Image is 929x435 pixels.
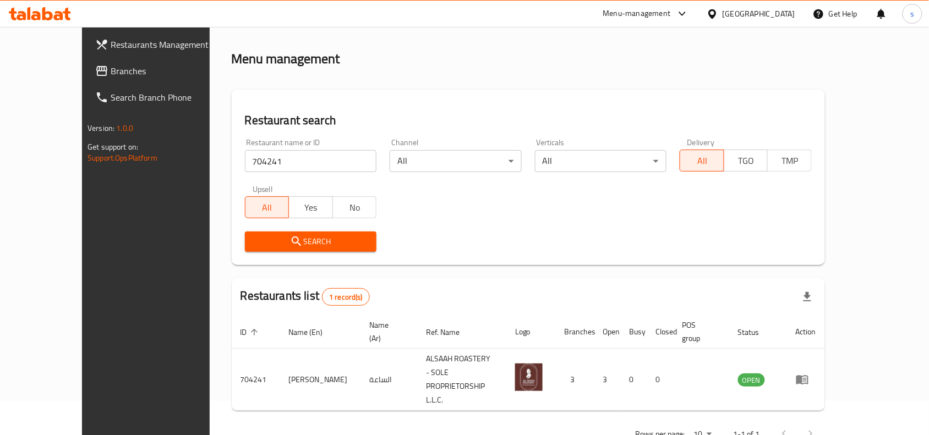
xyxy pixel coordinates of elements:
td: 0 [647,349,674,411]
h2: Restaurants list [241,288,370,306]
span: Version: [88,121,114,135]
span: Ref. Name [426,326,474,339]
td: 3 [594,349,621,411]
span: TGO [729,153,764,169]
span: TMP [772,153,807,169]
span: Name (Ar) [370,318,405,345]
button: All [680,150,724,172]
a: Restaurants Management [86,31,237,58]
div: Menu-management [603,7,671,20]
span: Get support on: [88,140,138,154]
div: Total records count [322,288,370,306]
span: No [337,200,373,216]
th: Action [787,315,825,349]
span: 1 record(s) [323,292,369,302]
button: Search [245,232,377,252]
td: [PERSON_NAME] [280,349,361,411]
th: Logo [506,315,556,349]
span: OPEN [738,374,765,387]
div: All [390,150,522,172]
input: Search for restaurant name or ID.. [245,150,377,172]
span: s [910,8,914,20]
a: Branches [86,58,237,84]
th: Closed [647,315,674,349]
span: Branches [111,64,228,78]
span: ID [241,326,261,339]
table: enhanced table [232,315,825,411]
span: Name (En) [289,326,337,339]
span: Yes [293,200,329,216]
th: Open [594,315,621,349]
button: TGO [724,150,768,172]
a: Search Branch Phone [86,84,237,111]
span: Search [254,235,368,249]
span: Menu management [280,15,353,28]
td: ALSAAH ROASTERY - SOLE PROPRIETORSHIP L.L.C. [417,349,506,411]
td: 0 [621,349,647,411]
span: All [250,200,285,216]
h2: Restaurant search [245,112,812,129]
span: 1.0.0 [116,121,133,135]
button: No [332,196,377,218]
span: Status [738,326,774,339]
div: Export file [794,284,821,310]
td: 704241 [232,349,280,411]
img: Al Saah [515,364,543,391]
div: [GEOGRAPHIC_DATA] [723,8,795,20]
div: Menu [796,373,816,386]
span: Search Branch Phone [111,91,228,104]
label: Delivery [687,139,715,146]
a: Support.OpsPlatform [88,151,157,165]
span: POS group [682,318,716,345]
span: All [685,153,720,169]
button: TMP [767,150,812,172]
button: Yes [288,196,333,218]
button: All [245,196,289,218]
td: 3 [556,349,594,411]
h2: Menu management [232,50,340,68]
th: Branches [556,315,594,349]
td: الساعة [361,349,418,411]
th: Busy [621,315,647,349]
span: Restaurants Management [111,38,228,51]
div: All [535,150,667,172]
a: Home [232,15,267,28]
label: Upsell [253,185,273,193]
li: / [271,15,275,28]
